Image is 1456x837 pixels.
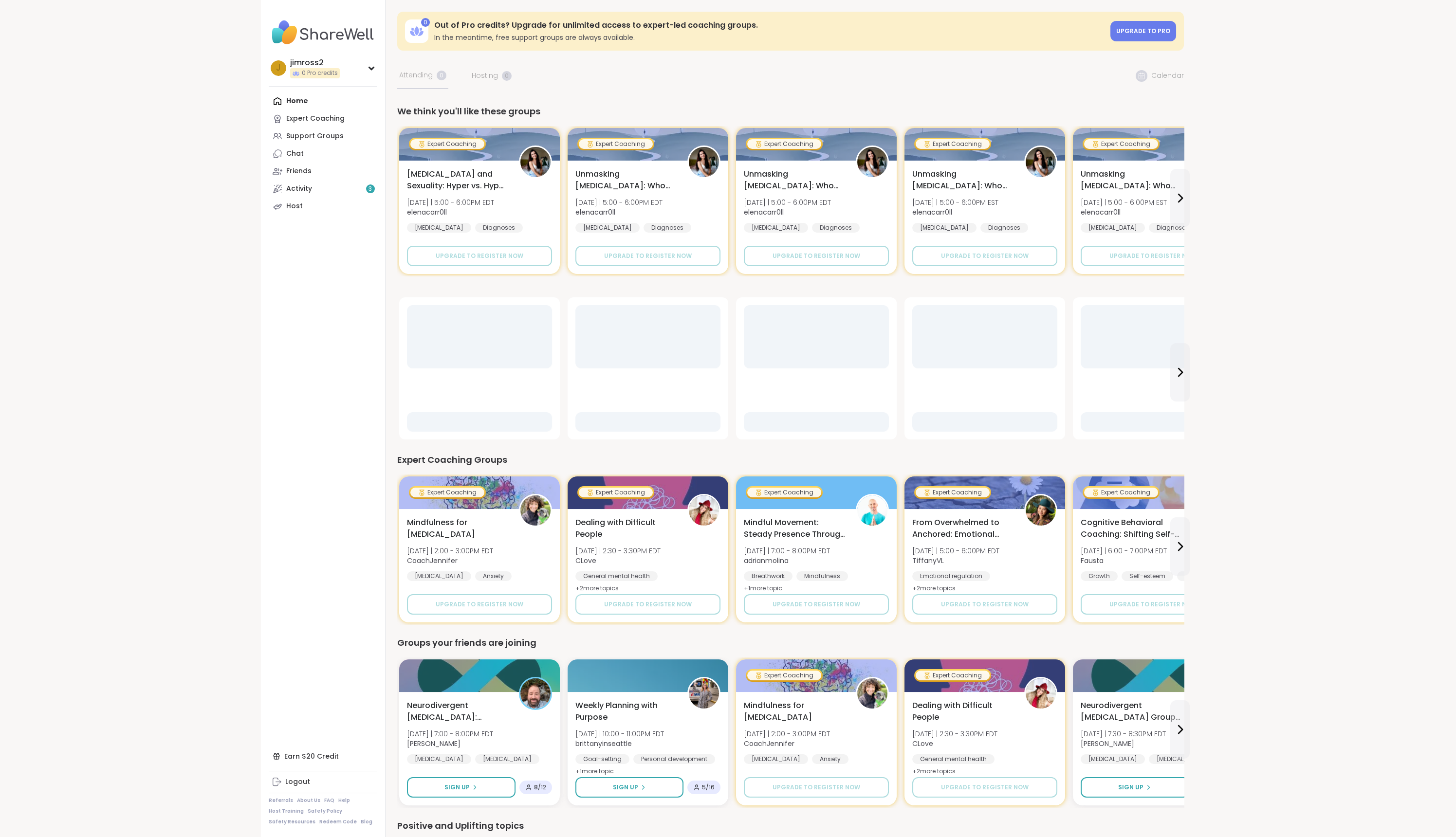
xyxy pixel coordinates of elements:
[1081,594,1226,615] button: Upgrade to register now
[1084,488,1158,497] div: Expert Coaching
[689,678,719,709] img: brittanyinseattle
[912,739,933,748] b: CLove
[689,147,719,177] img: elenacarr0ll
[407,739,461,748] b: [PERSON_NAME]
[575,571,658,581] div: General mental health
[1149,223,1197,233] div: Diagnoses
[613,783,638,792] span: Sign Up
[475,223,523,233] div: Diagnoses
[269,180,377,198] a: Activity3
[520,495,551,526] img: CoachJennifer
[1081,754,1145,764] div: [MEDICAL_DATA]
[290,57,340,68] div: jimross2
[604,600,692,609] span: Upgrade to register now
[857,495,887,526] img: adrianmolina
[269,773,377,791] a: Logout
[744,571,793,581] div: Breathwork
[575,594,720,615] button: Upgrade to register now
[773,783,860,792] span: Upgrade to register now
[407,556,458,565] b: CoachJennifer
[912,246,1057,266] button: Upgrade to register now
[744,168,845,192] span: Unmasking [MEDICAL_DATA]: Who Am I After A Diagnosis?
[407,754,471,764] div: [MEDICAL_DATA]
[773,600,860,609] span: Upgrade to register now
[575,198,663,207] span: [DATE] | 5:00 - 6:00PM EDT
[407,198,494,207] span: [DATE] | 5:00 - 6:00PM EDT
[407,207,447,217] b: elenacarr0ll
[575,729,664,739] span: [DATE] | 10:00 - 11:00PM EDT
[980,223,1028,233] div: Diagnoses
[604,252,692,260] span: Upgrade to register now
[361,819,372,825] a: Blog
[857,678,887,709] img: CoachJennifer
[1081,777,1189,798] button: Sign Up
[269,145,377,163] a: Chat
[796,571,848,581] div: Mindfulness
[286,131,344,141] div: Support Groups
[744,754,808,764] div: [MEDICAL_DATA]
[575,246,720,266] button: Upgrade to register now
[744,729,830,739] span: [DATE] | 2:00 - 3:00PM EDT
[941,252,1029,260] span: Upgrade to register now
[269,198,377,215] a: Host
[1109,600,1197,609] span: Upgrade to register now
[575,700,677,723] span: Weekly Planning with Purpose
[1081,207,1121,217] b: elenacarr0ll
[575,223,640,233] div: [MEDICAL_DATA]
[644,223,691,233] div: Diagnoses
[744,594,889,615] button: Upgrade to register now
[407,168,508,192] span: [MEDICAL_DATA] and Sexuality: Hyper vs. Hypo Sexuality
[1081,168,1182,192] span: Unmasking [MEDICAL_DATA]: Who Am I After A Diagnosis?
[269,747,377,765] div: Earn $20 Credit
[269,797,293,804] a: Referrals
[338,797,350,804] a: Help
[286,201,303,211] div: Host
[912,556,944,565] b: TiffanyVL
[397,819,1184,833] div: Positive and Uplifting topics
[308,808,342,815] a: Safety Policy
[912,754,995,764] div: General mental health
[276,62,280,74] span: j
[269,110,377,127] a: Expert Coaching
[912,729,997,739] span: [DATE] | 2:30 - 3:30PM EDT
[1081,517,1182,540] span: Cognitive Behavioral Coaching: Shifting Self-Talk
[575,777,683,798] button: Sign Up
[407,246,552,266] button: Upgrade to register now
[407,729,493,739] span: [DATE] | 7:00 - 8:00PM EDT
[744,546,830,556] span: [DATE] | 7:00 - 8:00PM EDT
[916,671,990,680] div: Expert Coaching
[747,488,821,497] div: Expert Coaching
[407,777,516,798] button: Sign Up
[812,223,860,233] div: Diagnoses
[1177,571,1219,581] div: Self-love
[941,783,1029,792] span: Upgrade to register now
[1081,729,1166,739] span: [DATE] | 7:30 - 8:30PM EDT
[1149,754,1213,764] div: [MEDICAL_DATA]
[744,517,845,540] span: Mindful Movement: Steady Presence Through Yoga
[579,139,653,149] div: Expert Coaching
[912,546,999,556] span: [DATE] | 5:00 - 6:00PM EDT
[434,33,1105,42] h3: In the meantime, free support groups are always available.
[912,223,977,233] div: [MEDICAL_DATA]
[912,777,1057,798] button: Upgrade to register now
[285,777,310,787] div: Logout
[475,571,512,581] div: Anxiety
[369,185,372,193] span: 3
[744,556,789,565] b: adrianmolina
[916,488,990,497] div: Expert Coaching
[1081,198,1167,207] span: [DATE] | 5:00 - 6:00PM EST
[575,517,677,540] span: Dealing with Difficult People
[407,700,508,723] span: Neurodivergent [MEDICAL_DATA]: [MEDICAL_DATA]
[912,571,990,581] div: Emotional regulation
[747,139,821,149] div: Expert Coaching
[302,69,338,77] span: 0 Pro credits
[436,600,523,609] span: Upgrade to register now
[812,754,848,764] div: Anxiety
[1122,571,1173,581] div: Self-esteem
[575,168,677,192] span: Unmasking [MEDICAL_DATA]: Who Am I After A Diagnosis?
[702,783,715,791] span: 5 / 16
[269,808,304,815] a: Host Training
[1081,739,1134,748] b: [PERSON_NAME]
[857,147,887,177] img: elenacarr0ll
[744,739,794,748] b: CoachJennifer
